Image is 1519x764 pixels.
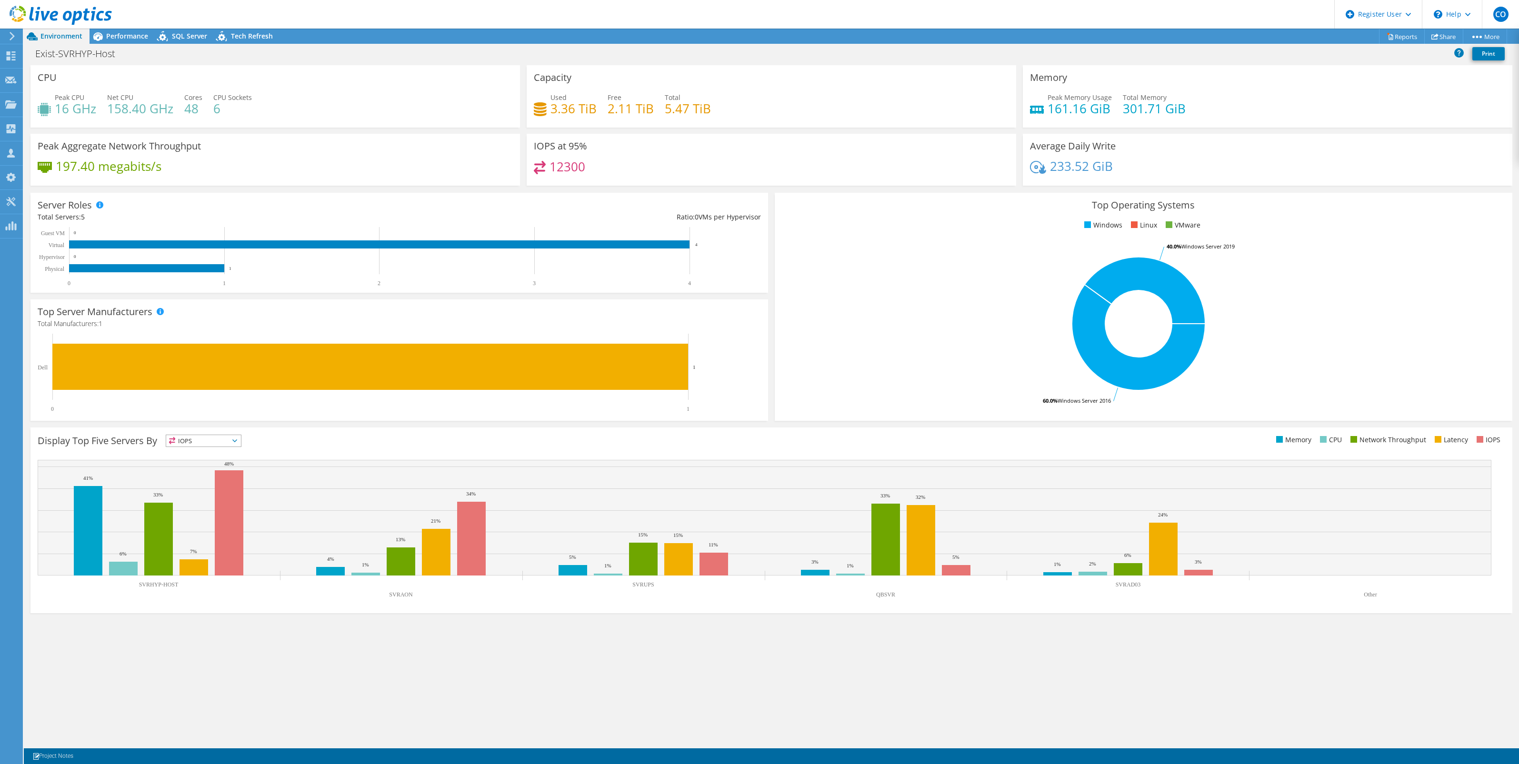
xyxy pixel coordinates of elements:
tspan: 40.0% [1167,243,1181,250]
text: 3% [1195,559,1202,565]
text: QBSVR [876,591,895,598]
h4: 301.71 GiB [1123,103,1186,114]
text: 0 [68,280,70,287]
text: 0 [74,254,76,259]
text: Hypervisor [39,254,65,260]
span: Cores [184,93,202,102]
div: Ratio: VMs per Hypervisor [399,212,760,222]
tspan: Windows Server 2016 [1058,397,1111,404]
h3: Top Operating Systems [782,200,1505,210]
span: Used [550,93,567,102]
h3: Memory [1030,72,1067,83]
text: 1% [847,563,854,568]
li: CPU [1318,435,1342,445]
text: 24% [1158,512,1168,517]
text: Other [1364,591,1377,598]
a: Project Notes [26,750,80,762]
text: 33% [880,493,890,498]
text: 5% [952,554,959,560]
text: 2 [378,280,380,287]
text: 21% [431,518,440,524]
tspan: Windows Server 2019 [1181,243,1235,250]
text: 1 [229,266,231,271]
span: 1 [99,319,102,328]
text: 4 [688,280,691,287]
span: 5 [81,212,85,221]
text: SVRAD03 [1116,581,1141,588]
span: Performance [106,31,148,40]
h4: Total Manufacturers: [38,318,761,329]
svg: \n [1434,10,1442,19]
text: 0 [51,406,54,412]
li: Latency [1432,435,1468,445]
h4: 158.40 GHz [107,103,173,114]
text: 15% [673,532,683,538]
text: 1% [1054,561,1061,567]
tspan: 60.0% [1043,397,1058,404]
h1: Exist-SVRHYP-Host [31,49,130,59]
text: SVRHYP-HOST [139,581,179,588]
text: 15% [638,532,648,537]
span: Peak Memory Usage [1048,93,1112,102]
li: Linux [1129,220,1157,230]
a: Reports [1379,29,1425,44]
span: Net CPU [107,93,133,102]
li: Windows [1082,220,1122,230]
span: Environment [40,31,82,40]
text: 3% [811,559,819,565]
text: Physical [45,266,64,272]
text: 6% [1124,552,1131,558]
li: Network Throughput [1348,435,1426,445]
h3: Average Daily Write [1030,141,1116,151]
text: 4 [695,242,698,247]
li: IOPS [1474,435,1500,445]
h4: 48 [184,103,202,114]
text: 0 [74,230,76,235]
h3: Top Server Manufacturers [38,307,152,317]
span: Total [665,93,680,102]
h4: 197.40 megabits/s [56,161,161,171]
text: 1 [693,364,696,370]
h4: 3.36 TiB [550,103,597,114]
text: SVRAON [389,591,413,598]
text: 3 [533,280,536,287]
text: 41% [83,475,93,481]
h4: 2.11 TiB [608,103,654,114]
h4: 161.16 GiB [1048,103,1112,114]
span: Tech Refresh [231,31,273,40]
span: CO [1493,7,1509,22]
text: 1 [687,406,690,412]
h3: CPU [38,72,57,83]
text: 34% [466,491,476,496]
span: Peak CPU [55,93,84,102]
span: Free [608,93,621,102]
h4: 12300 [550,161,585,172]
text: 32% [916,494,925,500]
h4: 6 [213,103,252,114]
h3: IOPS at 95% [534,141,587,151]
text: 1% [362,562,369,567]
h3: Capacity [534,72,571,83]
h3: Peak Aggregate Network Throughput [38,141,201,151]
text: 2% [1089,561,1096,566]
text: 5% [569,554,576,560]
text: 6% [120,551,127,556]
text: Dell [38,364,48,371]
a: Print [1472,47,1505,60]
h4: 233.52 GiB [1050,161,1113,171]
text: 33% [153,492,163,497]
text: 13% [396,536,405,542]
text: 1 [223,280,226,287]
li: VMware [1163,220,1200,230]
span: CPU Sockets [213,93,252,102]
h3: Server Roles [38,200,92,210]
text: Guest VM [41,230,65,237]
text: Virtual [49,242,65,248]
text: SVRUPS [632,581,654,588]
text: 11% [709,542,718,547]
text: 48% [224,461,234,466]
a: Share [1424,29,1463,44]
text: 4% [327,556,334,562]
div: Total Servers: [38,212,399,222]
span: IOPS [166,435,241,446]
